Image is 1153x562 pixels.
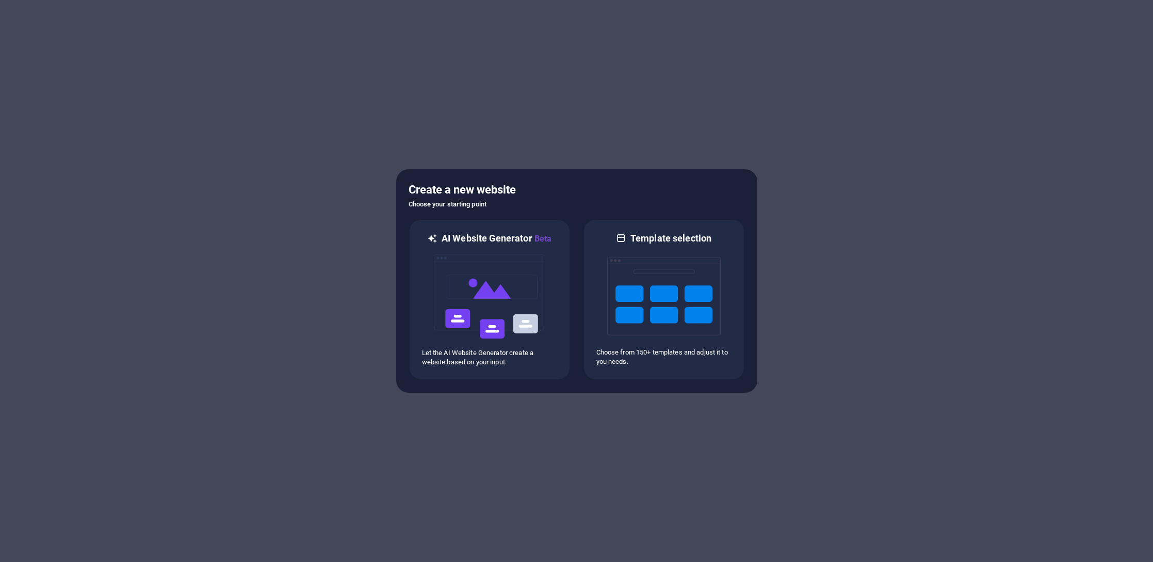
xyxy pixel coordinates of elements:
h6: Template selection [630,232,711,245]
p: Let the AI Website Generator create a website based on your input. [422,348,557,367]
img: ai [433,245,546,348]
span: Beta [532,234,552,244]
div: AI Website GeneratorBetaaiLet the AI Website Generator create a website based on your input. [409,219,571,380]
h6: AI Website Generator [442,232,551,245]
h6: Choose your starting point [409,198,745,211]
h5: Create a new website [409,182,745,198]
p: Choose from 150+ templates and adjust it to you needs. [596,348,732,366]
div: Template selectionChoose from 150+ templates and adjust it to you needs. [583,219,745,380]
